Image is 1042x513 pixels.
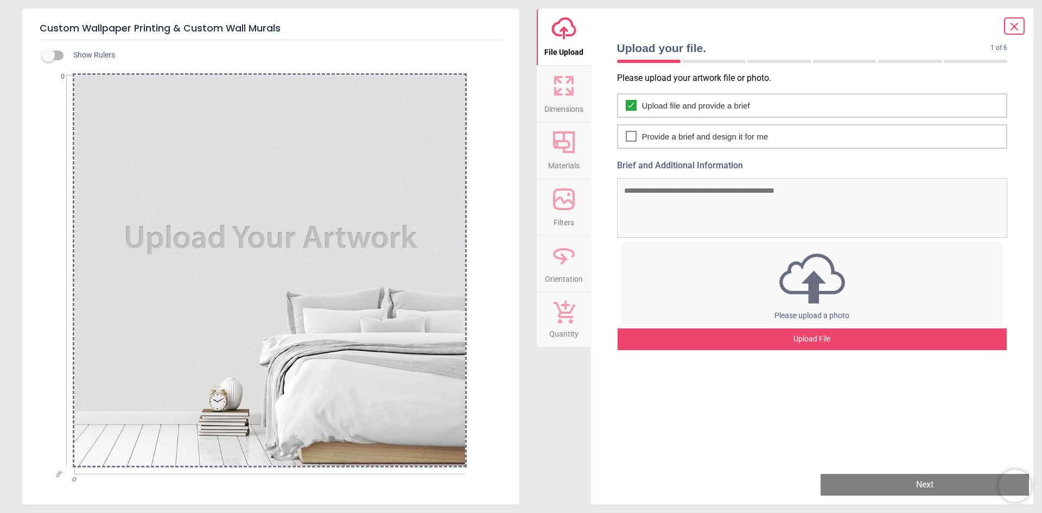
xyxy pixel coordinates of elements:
button: Dimensions [537,66,591,122]
span: 0 [69,475,77,482]
div: Show Rulers [48,49,519,62]
span: 0 [44,72,65,81]
button: Filters [537,179,591,236]
span: Upload your file. [617,40,991,56]
div: Upload File [618,328,1007,350]
span: Quantity [549,324,579,340]
span: Orientation [545,269,583,285]
span: Filters [554,212,574,229]
img: upload icon [622,250,1002,307]
span: Dimensions [544,99,583,115]
p: Please upload your artwork file or photo. [617,72,1016,84]
button: Next [821,474,1029,496]
button: Quantity [537,293,591,347]
span: Provide a brief and design it for me [642,131,768,142]
iframe: Brevo live chat [999,470,1031,502]
button: Materials [537,122,591,179]
span: Upload file and provide a brief [642,100,750,111]
span: Materials [548,155,580,172]
span: 1 of 6 [990,43,1007,53]
h5: Custom Wallpaper Printing & Custom Wall Murals [40,17,502,40]
label: Brief and Additional Information [617,160,1008,172]
button: File Upload [537,9,591,65]
span: cm [54,469,63,478]
button: Orientation [537,236,591,292]
span: Please upload a photo [774,311,849,320]
span: File Upload [544,42,583,58]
